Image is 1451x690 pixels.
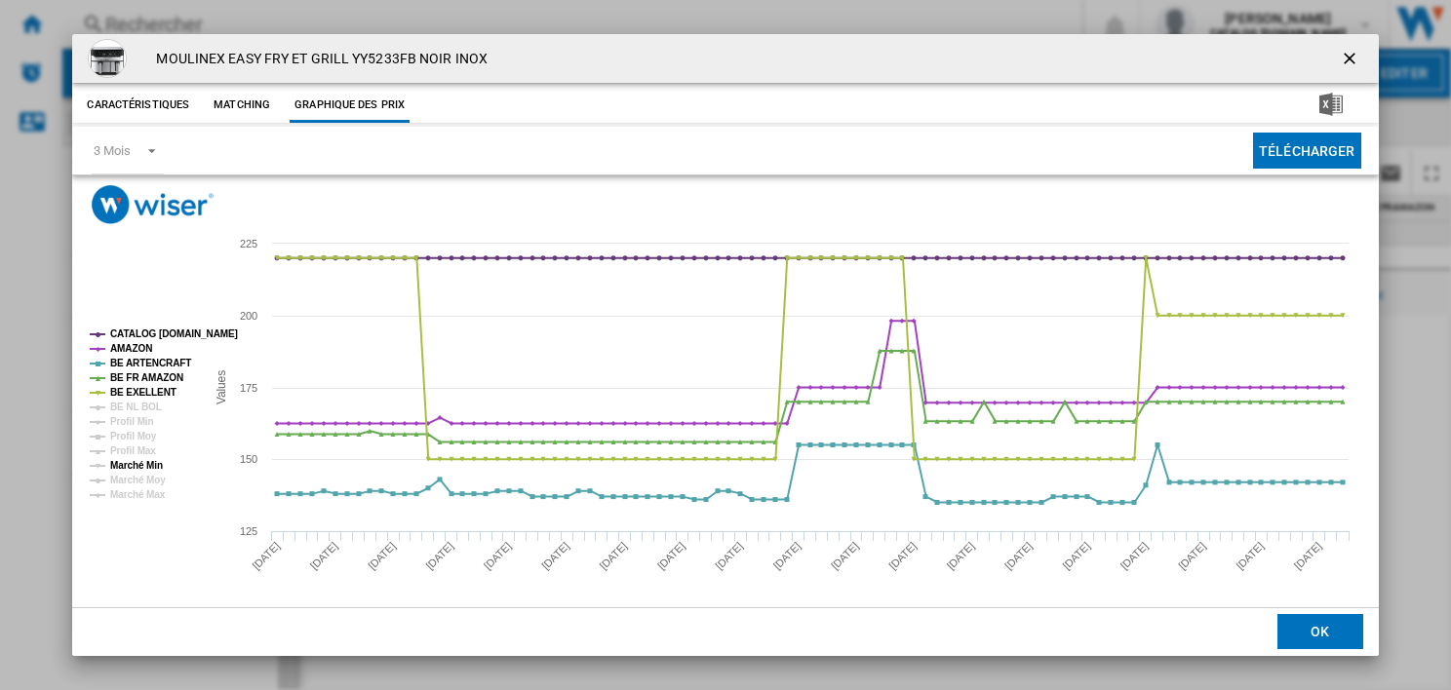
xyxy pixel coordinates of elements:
tspan: Marché Min [110,460,163,471]
tspan: BE ARTENCRAFT [110,358,191,368]
tspan: [DATE] [1235,539,1267,571]
tspan: [DATE] [1002,539,1035,571]
tspan: 200 [240,310,257,322]
tspan: [DATE] [771,539,804,571]
tspan: [DATE] [598,539,630,571]
tspan: [DATE] [1061,539,1093,571]
tspan: BE EXELLENT [110,387,176,398]
button: OK [1277,614,1363,649]
tspan: BE NL BOL [110,402,162,412]
tspan: [DATE] [540,539,572,571]
button: Télécharger [1253,133,1361,169]
ng-md-icon: getI18NText('BUTTONS.CLOSE_DIALOG') [1340,49,1363,72]
tspan: BE FR AMAZON [110,372,183,383]
tspan: [DATE] [829,539,861,571]
tspan: [DATE] [482,539,514,571]
h4: MOULINEX EASY FRY ET GRILL YY5233FB NOIR INOX [146,50,488,69]
tspan: [DATE] [1292,539,1324,571]
tspan: [DATE] [366,539,398,571]
img: yy5233fb--2818-29.jpg [88,39,127,78]
button: getI18NText('BUTTONS.CLOSE_DIALOG') [1332,39,1371,78]
button: Télécharger au format Excel [1288,88,1374,123]
tspan: 150 [240,453,257,465]
tspan: [DATE] [308,539,340,571]
tspan: 175 [240,382,257,394]
tspan: Profil Moy [110,431,157,441]
img: excel-24x24.png [1319,93,1343,116]
tspan: Profil Max [110,445,156,456]
tspan: [DATE] [251,539,283,571]
button: Graphique des prix [290,88,410,123]
tspan: Values [215,369,228,403]
tspan: [DATE] [945,539,977,571]
tspan: [DATE] [714,539,746,571]
tspan: [DATE] [1176,539,1208,571]
tspan: [DATE] [655,539,687,571]
md-dialog: Product popup [72,34,1378,655]
tspan: [DATE] [1118,539,1151,571]
tspan: 225 [240,238,257,249]
tspan: [DATE] [887,539,920,571]
tspan: [DATE] [424,539,456,571]
tspan: Profil Min [110,416,154,427]
tspan: 125 [240,525,257,537]
tspan: CATALOG [DOMAIN_NAME] [110,328,238,339]
button: Caractéristiques [82,88,194,123]
tspan: Marché Moy [110,475,166,485]
button: Matching [199,88,285,123]
div: 3 Mois [94,143,130,158]
tspan: AMAZON [110,343,152,354]
img: logo_wiser_300x94.png [92,185,214,223]
tspan: Marché Max [110,489,166,500]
